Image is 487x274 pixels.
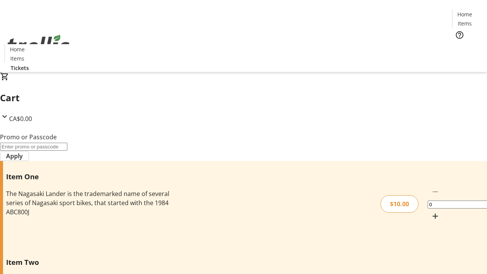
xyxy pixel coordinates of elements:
h3: Item One [6,171,172,182]
span: Apply [6,151,23,161]
span: Home [457,10,472,18]
button: Increment by one [428,209,443,224]
a: Home [5,45,29,53]
span: Tickets [11,64,29,72]
a: Tickets [5,64,35,72]
span: Home [10,45,25,53]
button: Help [452,27,467,43]
div: $10.00 [380,195,419,213]
span: CA$0.00 [9,115,32,123]
a: Tickets [452,44,482,52]
img: Orient E2E Organization opeBzK230q's Logo [5,26,72,64]
h3: Item Two [6,257,172,268]
div: The Nagasaki Lander is the trademarked name of several series of Nagasaki sport bikes, that start... [6,189,172,217]
span: Items [458,19,472,27]
a: Items [452,19,477,27]
a: Items [5,54,29,62]
span: Items [10,54,24,62]
span: Tickets [458,44,476,52]
a: Home [452,10,477,18]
